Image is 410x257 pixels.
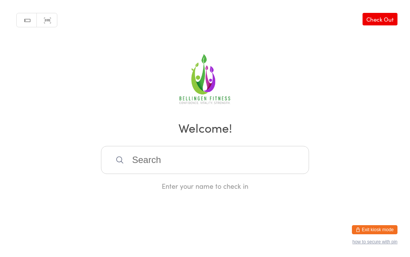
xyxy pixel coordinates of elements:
img: Bellingen Fitness [175,52,235,108]
div: Enter your name to check in [101,181,309,191]
h2: Welcome! [8,119,402,136]
button: how to secure with pin [352,239,397,244]
button: Exit kiosk mode [352,225,397,234]
input: Search [101,146,309,174]
a: Check Out [363,13,397,25]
